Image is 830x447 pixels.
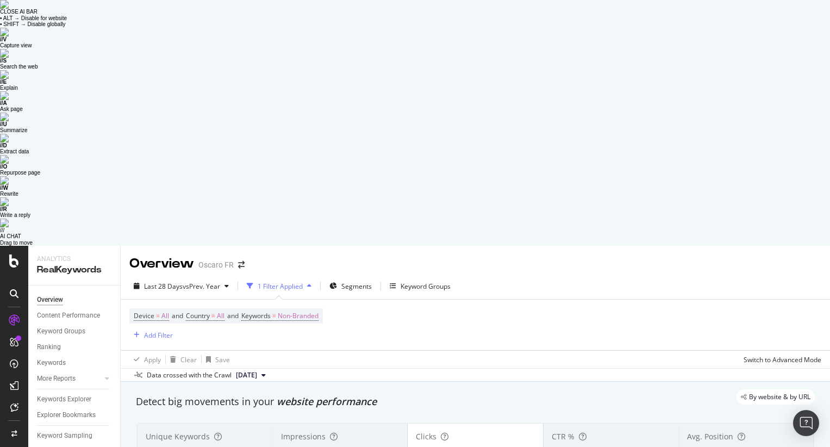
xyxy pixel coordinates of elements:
[37,373,102,384] a: More Reports
[281,431,326,442] span: Impressions
[385,277,455,295] button: Keyword Groups
[37,310,100,321] div: Content Performance
[744,355,821,364] div: Switch to Advanced Mode
[37,264,111,276] div: RealKeywords
[37,430,92,442] div: Keyword Sampling
[341,282,372,291] span: Segments
[37,254,111,264] div: Analytics
[186,311,210,320] span: Country
[416,431,436,442] span: Clicks
[737,389,815,405] div: legacy label
[37,342,113,353] a: Ranking
[232,369,270,382] button: [DATE]
[215,355,230,364] div: Save
[278,308,319,324] span: Non-Branded
[227,311,239,320] span: and
[37,342,61,353] div: Ranking
[37,326,113,337] a: Keyword Groups
[242,277,316,295] button: 1 Filter Applied
[180,355,197,364] div: Clear
[198,259,234,270] div: Oscaro FR
[37,294,63,306] div: Overview
[687,431,733,442] span: Avg. Position
[129,277,233,295] button: Last 28 DaysvsPrev. Year
[146,431,210,442] span: Unique Keywords
[156,311,160,320] span: =
[258,282,303,291] div: 1 Filter Applied
[37,357,66,369] div: Keywords
[793,410,819,436] div: Open Intercom Messenger
[211,311,215,320] span: =
[272,311,276,320] span: =
[147,370,232,380] div: Data crossed with the Crawl
[134,311,154,320] span: Device
[144,355,161,364] div: Apply
[401,282,451,291] div: Keyword Groups
[236,370,257,380] span: 2025 Aug. 8th
[217,308,224,324] span: All
[37,430,113,442] a: Keyword Sampling
[37,409,96,421] div: Explorer Bookmarks
[241,311,271,320] span: Keywords
[739,351,821,368] button: Switch to Advanced Mode
[172,311,183,320] span: and
[144,331,173,340] div: Add Filter
[129,351,161,368] button: Apply
[37,394,91,405] div: Keywords Explorer
[166,351,197,368] button: Clear
[238,261,245,269] div: arrow-right-arrow-left
[37,394,113,405] a: Keywords Explorer
[161,308,169,324] span: All
[129,328,173,342] button: Add Filter
[37,409,113,421] a: Explorer Bookmarks
[37,357,113,369] a: Keywords
[202,351,230,368] button: Save
[37,294,113,306] a: Overview
[183,282,220,291] span: vs Prev. Year
[37,373,76,384] div: More Reports
[552,431,575,442] span: CTR %
[749,394,810,400] span: By website & by URL
[144,282,183,291] span: Last 28 Days
[37,310,113,321] a: Content Performance
[37,326,85,337] div: Keyword Groups
[325,277,376,295] button: Segments
[129,254,194,273] div: Overview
